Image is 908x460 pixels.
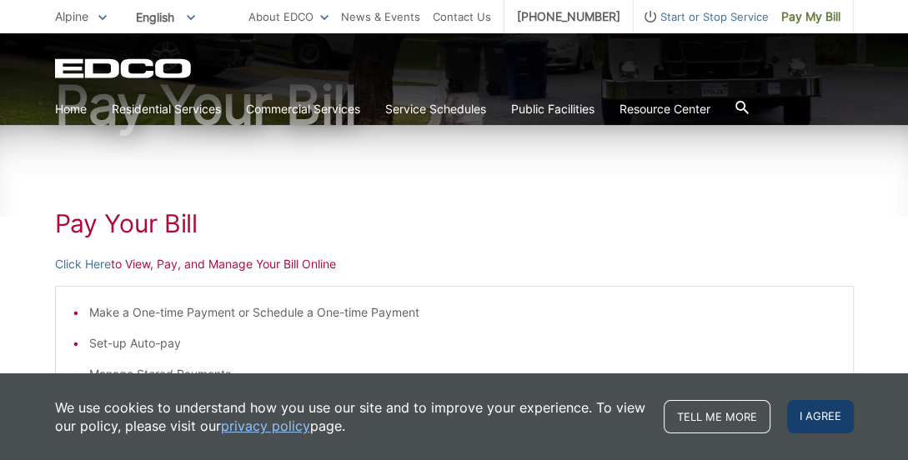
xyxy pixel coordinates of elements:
[89,303,836,322] li: Make a One-time Payment or Schedule a One-time Payment
[112,100,221,118] a: Residential Services
[55,255,854,273] p: to View, Pay, and Manage Your Bill Online
[55,78,854,132] h1: Pay Your Bill
[55,58,193,78] a: EDCD logo. Return to the homepage.
[248,7,329,26] a: About EDCO
[664,400,770,433] a: Tell me more
[89,334,836,352] li: Set-up Auto-pay
[89,365,836,383] li: Manage Stored Payments
[341,7,420,26] a: News & Events
[620,100,710,118] a: Resource Center
[433,7,491,26] a: Contact Us
[781,7,840,26] span: Pay My Bill
[787,400,854,433] span: I agree
[55,100,87,118] a: Home
[246,100,360,118] a: Commercial Services
[123,3,208,31] span: English
[221,417,310,435] a: privacy policy
[55,398,647,435] p: We use cookies to understand how you use our site and to improve your experience. To view our pol...
[511,100,594,118] a: Public Facilities
[55,255,111,273] a: Click Here
[55,208,854,238] h1: Pay Your Bill
[55,9,88,23] span: Alpine
[385,100,486,118] a: Service Schedules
